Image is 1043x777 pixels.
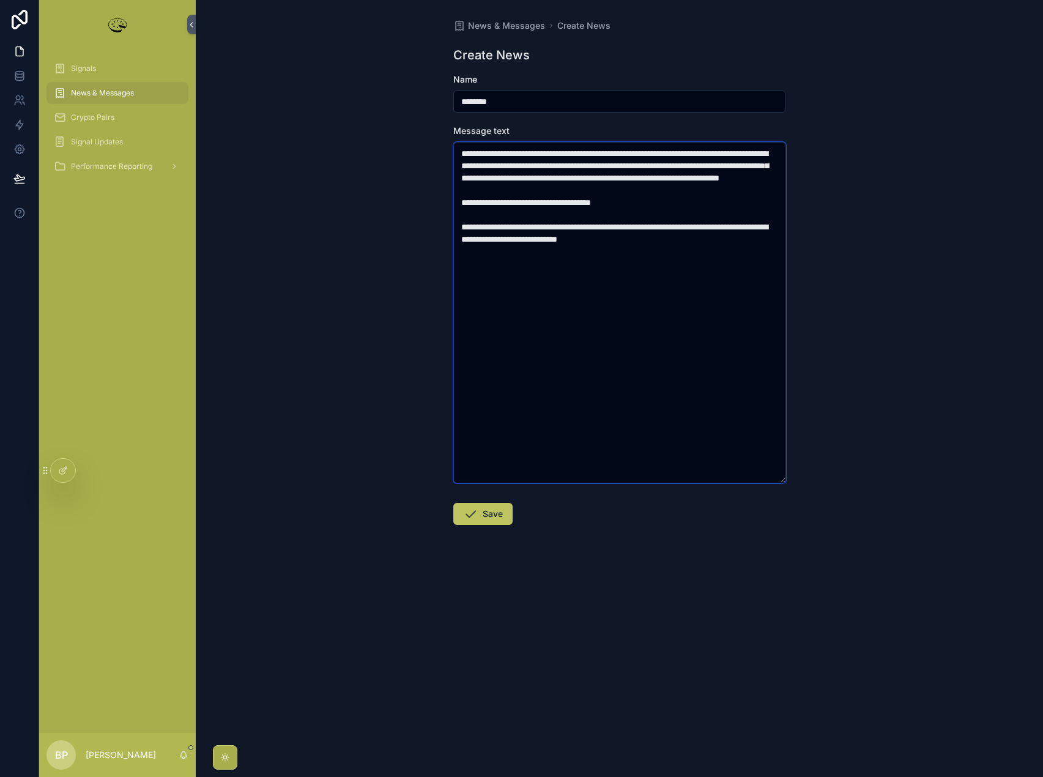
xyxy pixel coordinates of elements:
button: Save [453,503,513,525]
a: News & Messages [46,82,188,104]
h1: Create News [453,46,530,64]
img: App logo [105,15,130,34]
span: Message text [453,125,510,136]
span: News & Messages [468,20,545,32]
span: Signals [71,64,96,73]
p: [PERSON_NAME] [86,749,156,761]
a: Signal Updates [46,131,188,153]
a: Performance Reporting [46,155,188,177]
span: Name [453,74,477,84]
div: scrollable content [39,49,196,193]
a: Crypto Pairs [46,106,188,128]
span: News & Messages [71,88,134,98]
a: Signals [46,58,188,80]
span: BP [55,748,68,762]
a: Create News [557,20,611,32]
span: Crypto Pairs [71,113,114,122]
a: News & Messages [453,20,545,32]
span: Performance Reporting [71,162,152,171]
span: Signal Updates [71,137,123,147]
